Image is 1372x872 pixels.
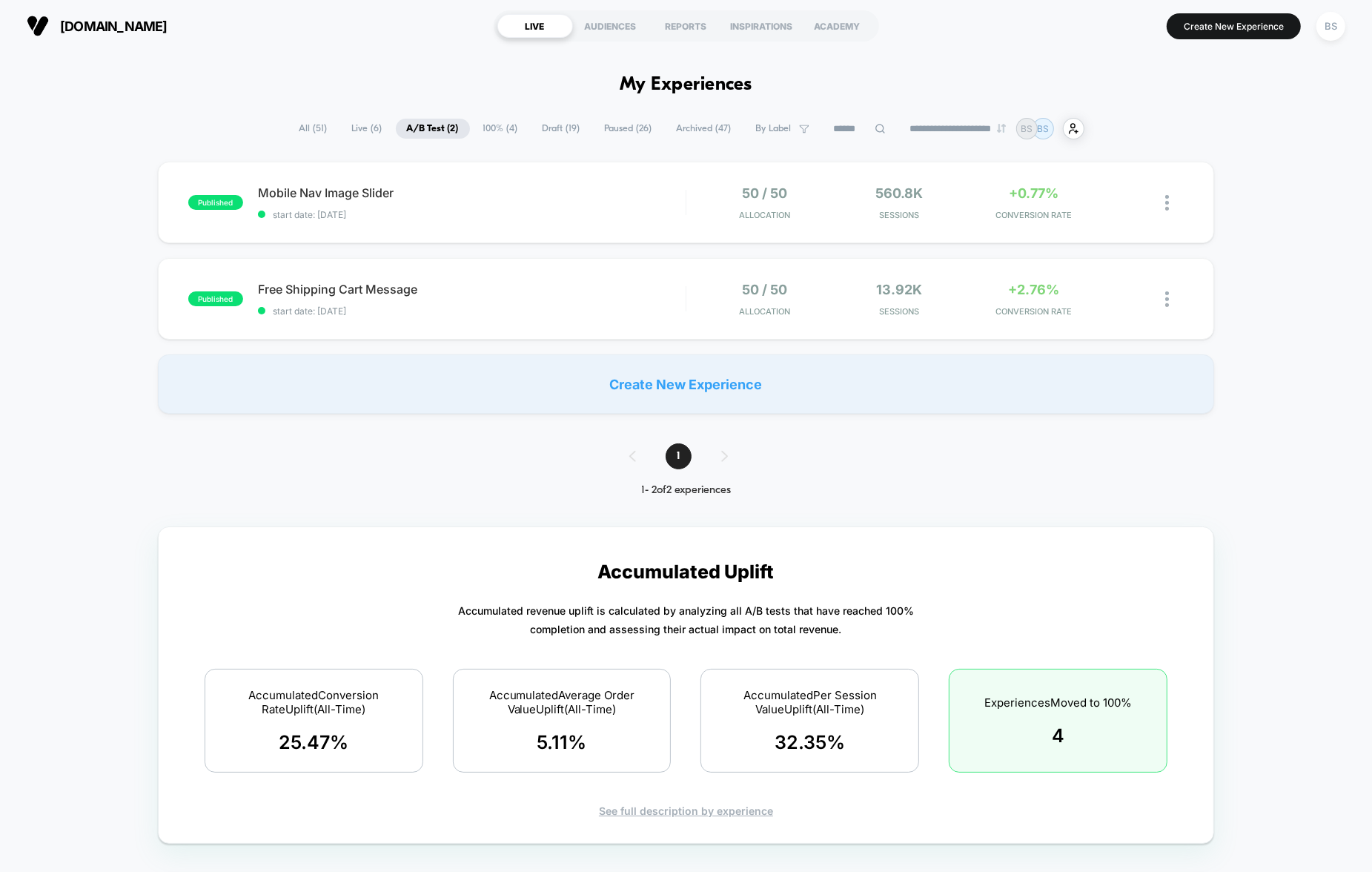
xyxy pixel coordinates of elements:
span: A/B Test ( 2 ) [396,119,470,139]
img: close [1165,291,1169,307]
span: 50 / 50 [742,282,787,297]
span: start date: [DATE] [258,209,686,220]
span: 5.11 % [537,731,587,753]
span: Paused ( 26 ) [594,119,663,139]
span: Sessions [836,210,963,220]
span: Free Shipping Cart Message [258,282,686,297]
span: All ( 51 ) [288,119,339,139]
span: 100% ( 4 ) [472,119,529,139]
img: end [997,124,1006,133]
span: Allocation [739,306,790,317]
span: 13.92k [876,282,922,297]
div: ACADEMY [800,14,875,38]
span: 50 / 50 [742,185,787,201]
span: +2.76% [1008,282,1059,297]
h1: My Experiences [620,74,752,96]
div: LIVE [497,14,573,38]
button: Create New Experience [1167,13,1301,39]
span: Experiences Moved to 100% [984,696,1132,710]
span: Mobile Nav Image Slider [258,185,686,200]
span: 4 [1052,724,1064,747]
span: Accumulated Conversion Rate Uplift (All-Time) [224,688,404,716]
div: 1 - 2 of 2 experiences [614,484,758,497]
span: published [188,291,243,306]
span: Allocation [739,210,790,220]
span: CONVERSION RATE [970,210,1097,220]
span: Sessions [836,306,963,317]
div: BS [1316,12,1345,41]
span: start date: [DATE] [258,305,686,317]
span: published [188,195,243,210]
span: By Label [756,123,792,134]
span: CONVERSION RATE [970,306,1097,317]
span: Draft ( 19 ) [531,119,591,139]
span: Archived ( 47 ) [666,119,743,139]
p: BS [1037,123,1049,134]
div: INSPIRATIONS [724,14,800,38]
div: AUDIENCES [573,14,649,38]
p: Accumulated revenue uplift is calculated by analyzing all A/B tests that have reached 100% comple... [458,601,914,638]
img: Visually logo [27,15,49,37]
span: [DOMAIN_NAME] [60,19,168,34]
span: Accumulated Per Session Value Uplift (All-Time) [720,688,900,716]
div: Create New Experience [158,354,1214,414]
p: Accumulated Uplift [597,561,774,583]
span: 32.35 % [775,731,845,753]
span: Live ( 6 ) [341,119,394,139]
p: BS [1021,123,1033,134]
img: close [1165,195,1169,211]
div: See full description by experience [185,805,1187,817]
span: 1 [666,443,692,469]
span: Accumulated Average Order Value Uplift (All-Time) [472,688,652,716]
button: [DOMAIN_NAME] [22,14,172,38]
span: +0.77% [1009,185,1058,201]
span: 25.47 % [279,731,348,753]
div: REPORTS [649,14,724,38]
button: BS [1312,11,1350,42]
span: 560.8k [875,185,923,201]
